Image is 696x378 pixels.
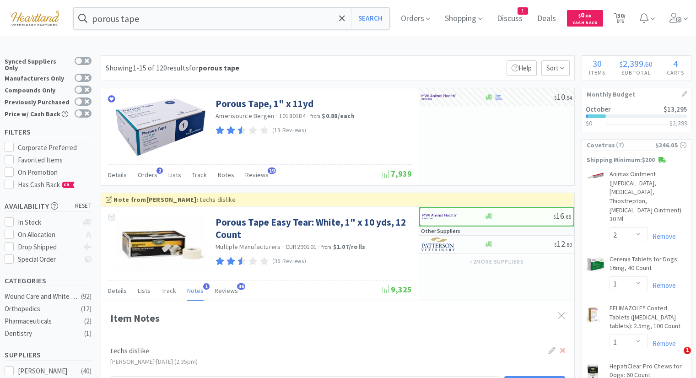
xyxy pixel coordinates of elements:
[18,180,75,189] span: Has Cash Back
[610,255,686,276] a: Cerenia Tablets for Dogs: 16mg, 40 Count
[138,286,151,295] span: Lists
[381,168,412,179] span: 7,939
[553,213,556,220] span: $
[187,286,204,295] span: Notes
[5,316,79,327] div: Pharmaceuticals
[565,241,572,248] span: . 80
[18,155,92,166] div: Favorited Items
[5,57,70,71] div: Synced Suppliers Only
[564,213,571,220] span: . 65
[245,171,269,179] span: Reviews
[18,167,92,178] div: On Promotion
[18,366,75,377] div: [PERSON_NAME]
[18,242,79,253] div: Drop Shipped
[321,244,331,250] span: from
[310,113,320,119] span: from
[351,8,389,29] button: Search
[282,243,284,251] span: ·
[421,238,456,251] img: f5e969b455434c6296c6d81ef179fa71_3.png
[74,8,389,29] input: Search by item, sku, manufacturer, ingredient, size...
[115,216,206,272] img: 2242d09a010b4ba7b700090172f46eae_345760.png
[565,94,572,101] span: . 54
[276,112,278,120] span: ·
[648,232,676,241] a: Remove
[18,217,79,228] div: In Stock
[272,126,307,135] p: (19 Reviews)
[615,140,655,150] span: ( 7 )
[572,21,598,27] span: Cash Back
[138,171,157,179] span: Orders
[584,13,591,19] span: . 00
[318,243,320,251] span: ·
[5,328,79,339] div: Dentistry
[673,119,687,127] span: 2,399
[554,92,572,102] span: 10
[587,306,600,324] img: c877feeeec3242578e8e5e08fb25a44c_31923.png
[554,238,572,249] span: 12
[286,243,317,251] span: CUR290101
[587,172,605,180] img: f6408cd5e8654d4480172e26071adb52_141986.png
[465,255,529,268] button: +2more suppliers
[553,211,571,221] span: 16
[189,63,239,72] span: for
[613,59,660,68] div: .
[5,5,66,31] img: cad7bdf275c640399d9c6e0c56f98fd2_10.png
[534,15,560,23] a: Deals
[610,304,686,335] a: FELIMAZOLE® Coated Tablets ([MEDICAL_DATA] tablets): 2.5mg, 100 Count
[268,167,276,174] span: 19
[623,58,643,69] span: 2,399
[578,11,591,19] span: 0
[655,140,686,150] div: $346.05
[113,195,198,204] strong: Note from [PERSON_NAME] :
[115,97,206,157] img: a92b5dd6f7cd427795e7ca4f068b5e2c_620893.png
[199,63,239,72] strong: porous tape
[5,291,79,302] div: Wound Care and White Goods
[108,171,127,179] span: Details
[110,357,198,366] span: [PERSON_NAME] · [DATE] (2:35pm)
[18,142,92,153] div: Corporate Preferred
[587,88,686,100] h1: Monthly Budget
[216,216,410,241] a: Porous Tape Easy Tear: White, 1" x 10 yds, 12 Count
[578,13,581,19] span: $
[567,6,603,31] a: $0.00Cash Back
[216,243,281,251] a: Multiple Manufacturers
[156,167,163,174] span: 2
[5,97,70,105] div: Previously Purchased
[18,229,79,240] div: On Allocation
[422,210,457,223] img: f6b2451649754179b5b4e0c70c3f7cb0_2.png
[381,284,412,295] span: 9,325
[322,112,355,120] strong: $0.88 / each
[5,275,92,286] h5: Categories
[215,286,238,295] span: Reviews
[648,339,676,348] a: Remove
[18,254,79,265] div: Special Order
[582,100,691,132] a: October$13,295$0$2,399
[593,58,602,69] span: 30
[5,350,92,360] h5: Suppliers
[554,241,557,248] span: $
[554,94,557,101] span: $
[162,286,176,295] span: Track
[84,328,92,339] div: ( 1 )
[81,291,92,302] div: ( 92 )
[5,303,79,314] div: Orthopedics
[518,8,528,14] span: 1
[669,120,687,126] h3: $
[586,119,592,127] span: $0
[673,58,678,69] span: 4
[610,170,686,227] a: Animax Ointment ([MEDICAL_DATA], [MEDICAL_DATA], Thiostrepton, [MEDICAL_DATA] Ointment): 30 Ml
[62,182,71,188] span: CB
[5,127,92,137] h5: Filters
[75,201,92,211] span: reset
[108,286,127,295] span: Details
[645,59,653,69] span: 60
[279,112,306,120] span: 10180184
[203,283,210,290] span: 1
[333,243,366,251] strong: $1.07 / rolls
[586,106,611,113] h2: October
[507,60,537,76] p: Help
[587,140,615,150] span: Covetrus
[168,171,181,179] span: Lists
[582,156,691,165] p: Shipping Minimum: $200
[665,347,687,369] iframe: Intercom live chat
